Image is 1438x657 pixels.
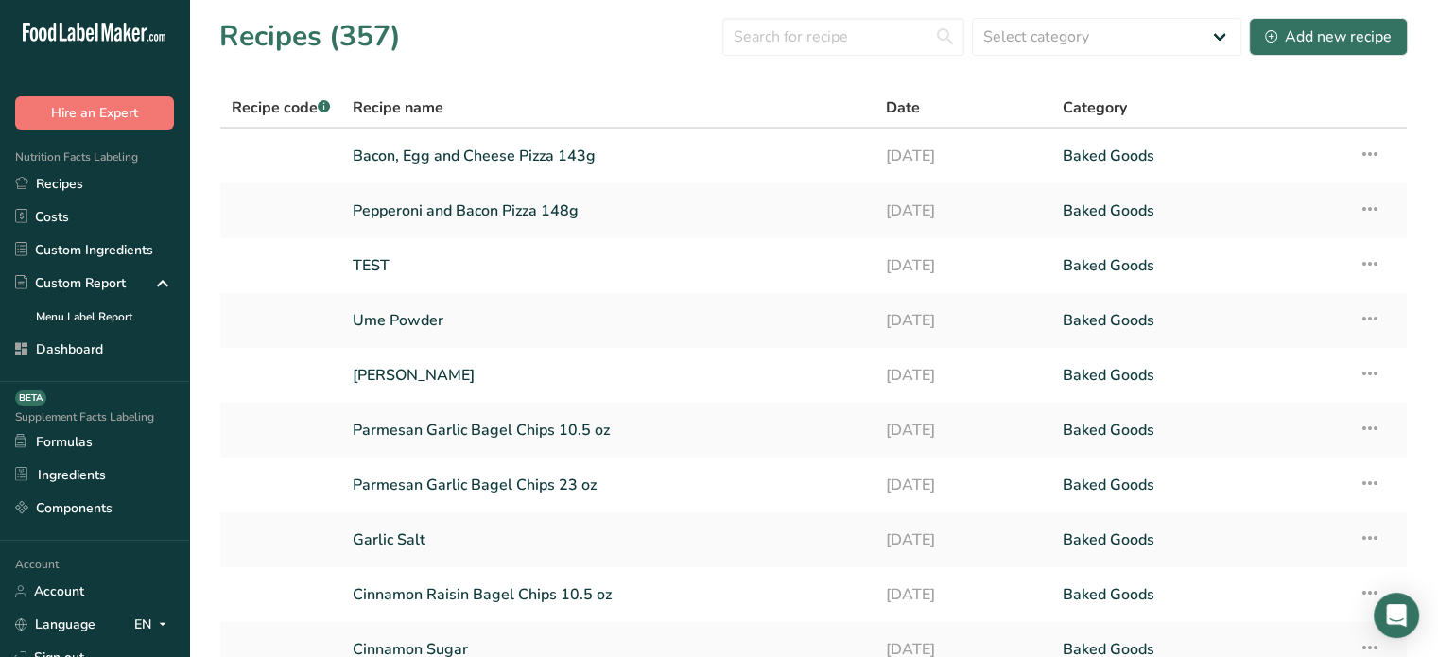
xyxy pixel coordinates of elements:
[885,410,1040,450] a: [DATE]
[353,301,862,340] a: Ume Powder
[885,96,919,119] span: Date
[1063,301,1336,340] a: Baked Goods
[353,355,862,395] a: [PERSON_NAME]
[353,465,862,505] a: Parmesan Garlic Bagel Chips 23 oz
[885,575,1040,614] a: [DATE]
[353,96,443,119] span: Recipe name
[15,608,95,641] a: Language
[1063,191,1336,231] a: Baked Goods
[885,355,1040,395] a: [DATE]
[1063,575,1336,614] a: Baked Goods
[15,96,174,130] button: Hire an Expert
[15,390,46,406] div: BETA
[353,191,862,231] a: Pepperoni and Bacon Pizza 148g
[1063,520,1336,560] a: Baked Goods
[353,410,862,450] a: Parmesan Garlic Bagel Chips 10.5 oz
[134,614,174,636] div: EN
[353,246,862,285] a: TEST
[353,520,862,560] a: Garlic Salt
[1063,246,1336,285] a: Baked Goods
[1063,410,1336,450] a: Baked Goods
[353,136,862,176] a: Bacon, Egg and Cheese Pizza 143g
[1063,136,1336,176] a: Baked Goods
[1063,96,1127,119] span: Category
[219,15,401,58] h1: Recipes (357)
[1374,593,1419,638] div: Open Intercom Messenger
[1265,26,1392,48] div: Add new recipe
[885,136,1040,176] a: [DATE]
[353,575,862,614] a: Cinnamon Raisin Bagel Chips 10.5 oz
[885,465,1040,505] a: [DATE]
[15,273,126,293] div: Custom Report
[722,18,964,56] input: Search for recipe
[885,520,1040,560] a: [DATE]
[232,97,330,118] span: Recipe code
[1063,355,1336,395] a: Baked Goods
[885,191,1040,231] a: [DATE]
[1063,465,1336,505] a: Baked Goods
[885,246,1040,285] a: [DATE]
[885,301,1040,340] a: [DATE]
[1249,18,1408,56] button: Add new recipe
